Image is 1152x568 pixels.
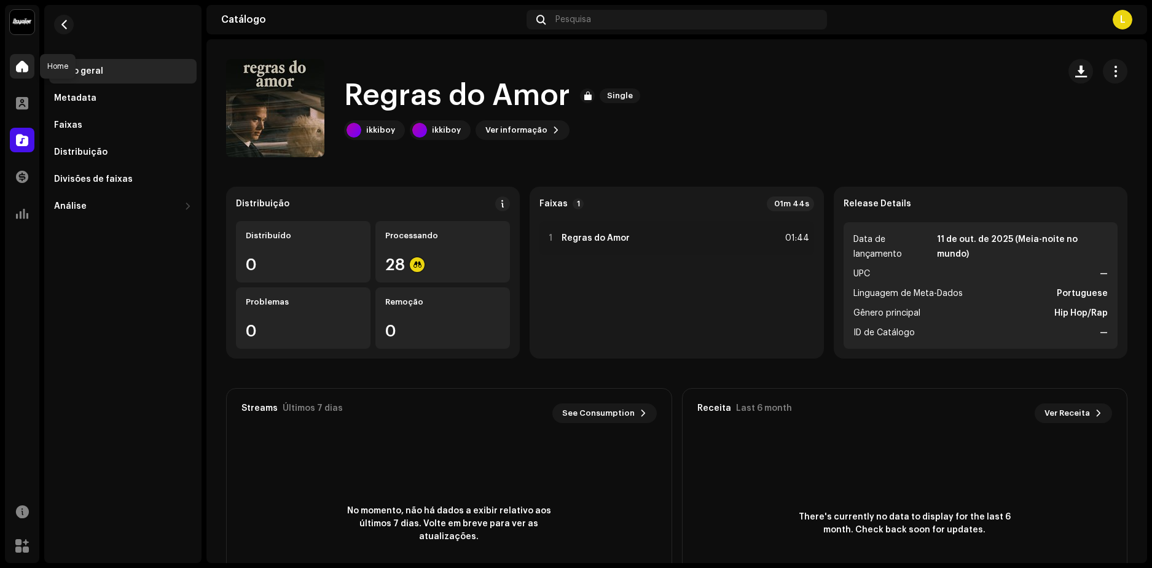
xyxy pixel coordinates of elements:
[853,266,870,281] span: UPC
[600,88,640,103] span: Single
[1035,403,1112,423] button: Ver Receita
[1113,10,1132,29] div: L
[1044,401,1090,426] span: Ver Receita
[49,59,197,84] re-m-nav-item: Visão geral
[736,403,792,413] div: Last 6 month
[49,113,197,138] re-m-nav-item: Faixas
[385,297,500,307] div: Remoção
[10,10,34,34] img: 10370c6a-d0e2-4592-b8a2-38f444b0ca44
[573,198,584,209] p-badge: 1
[844,199,911,209] strong: Release Details
[241,403,278,413] div: Streams
[49,167,197,192] re-m-nav-item: Divisões de faixas
[385,231,500,241] div: Processando
[697,403,731,413] div: Receita
[767,196,814,211] div: 01m 44s
[562,401,635,426] span: See Consumption
[54,174,133,184] div: Divisões de faixas
[344,76,570,115] h1: Regras do Amor
[366,125,395,135] div: ikkiboy
[1100,325,1108,340] strong: —
[853,286,963,301] span: Linguagem de Meta-Dados
[539,199,568,209] strong: Faixas
[552,403,657,423] button: See Consumption
[782,231,809,246] div: 01:44
[49,194,197,219] re-m-nav-dropdown: Análise
[562,233,630,243] strong: Regras do Amor
[476,120,570,140] button: Ver informação
[236,199,289,209] div: Distribuição
[794,511,1015,537] span: There's currently no data to display for the last 6 month. Check back soon for updates.
[54,147,108,157] div: Distribuição
[937,232,1108,262] strong: 11 de out. de 2025 (Meia-noite no mundo)
[339,505,560,543] span: No momento, não há dados a exibir relativo aos últimos 7 dias. Volte em breve para ver as atualiz...
[485,118,547,142] span: Ver informação
[853,306,920,321] span: Gênero principal
[221,15,522,25] div: Catálogo
[1100,266,1108,281] strong: —
[246,231,361,241] div: Distribuído
[1054,306,1108,321] strong: Hip Hop/Rap
[432,125,461,135] div: ikkiboy
[54,93,96,103] div: Metadata
[54,201,87,211] div: Análise
[555,15,591,25] span: Pesquisa
[853,232,935,262] span: Data de lançamento
[54,120,82,130] div: Faixas
[49,86,197,111] re-m-nav-item: Metadata
[1057,286,1108,301] strong: Portuguese
[54,66,103,76] div: Visão geral
[853,325,915,340] span: ID de Catálogo
[49,140,197,165] re-m-nav-item: Distribuição
[246,297,361,307] div: Problemas
[283,403,343,413] div: Últimos 7 dias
